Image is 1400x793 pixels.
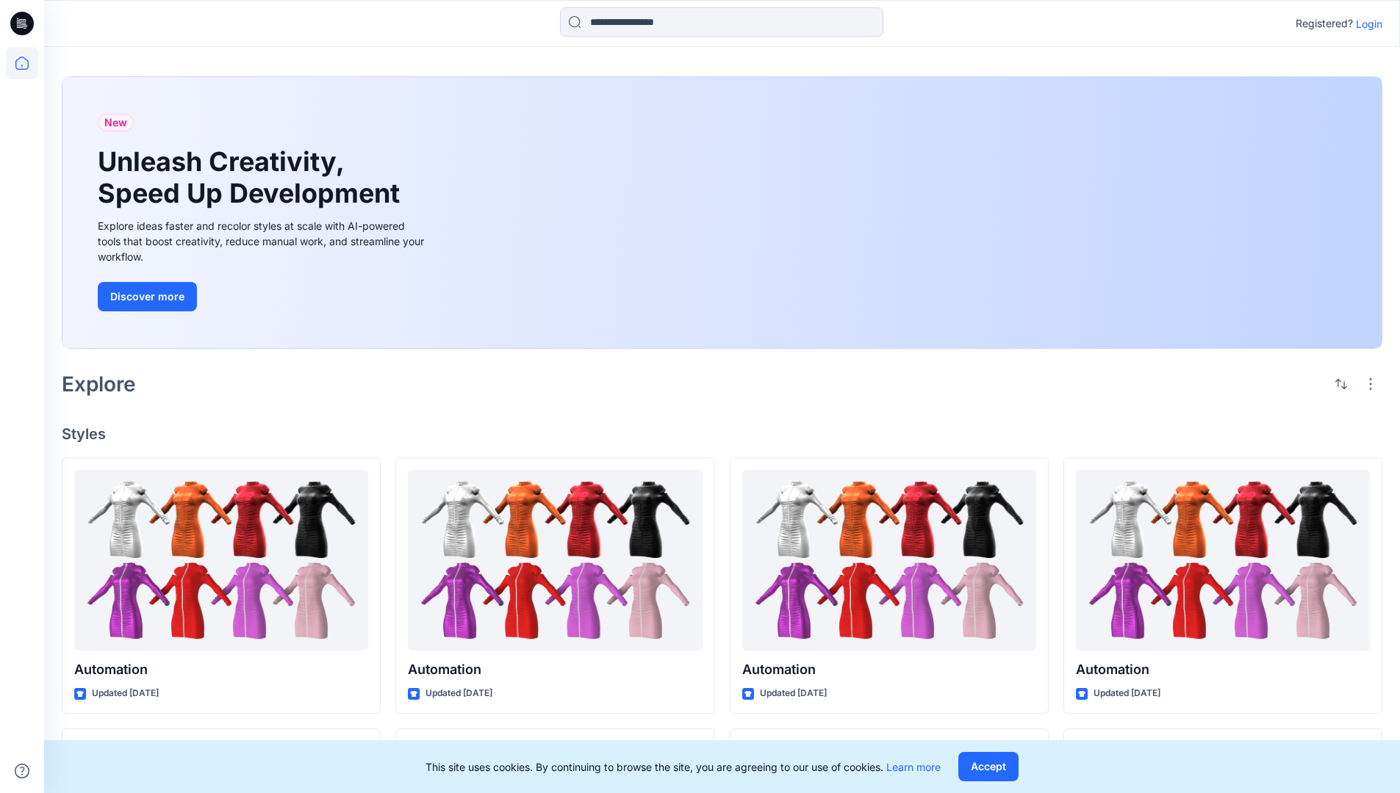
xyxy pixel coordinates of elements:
[1076,659,1370,680] p: Automation
[958,752,1019,781] button: Accept
[104,114,127,131] span: New
[62,425,1382,443] h4: Styles
[92,686,159,701] p: Updated [DATE]
[98,282,428,311] a: Discover more
[426,759,941,775] p: This site uses cookies. By continuing to browse the site, you are agreeing to our use of cookies.
[760,686,827,701] p: Updated [DATE]
[62,372,136,396] h2: Explore
[426,686,492,701] p: Updated [DATE]
[1094,686,1160,701] p: Updated [DATE]
[408,659,702,680] p: Automation
[742,659,1036,680] p: Automation
[742,470,1036,651] a: Automation
[408,470,702,651] a: Automation
[98,146,406,209] h1: Unleash Creativity, Speed Up Development
[1356,16,1382,32] p: Login
[74,470,368,651] a: Automation
[886,761,941,773] a: Learn more
[98,218,428,264] div: Explore ideas faster and recolor styles at scale with AI-powered tools that boost creativity, red...
[1076,470,1370,651] a: Automation
[98,282,197,311] button: Discover more
[74,659,368,680] p: Automation
[1296,15,1353,32] p: Registered?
